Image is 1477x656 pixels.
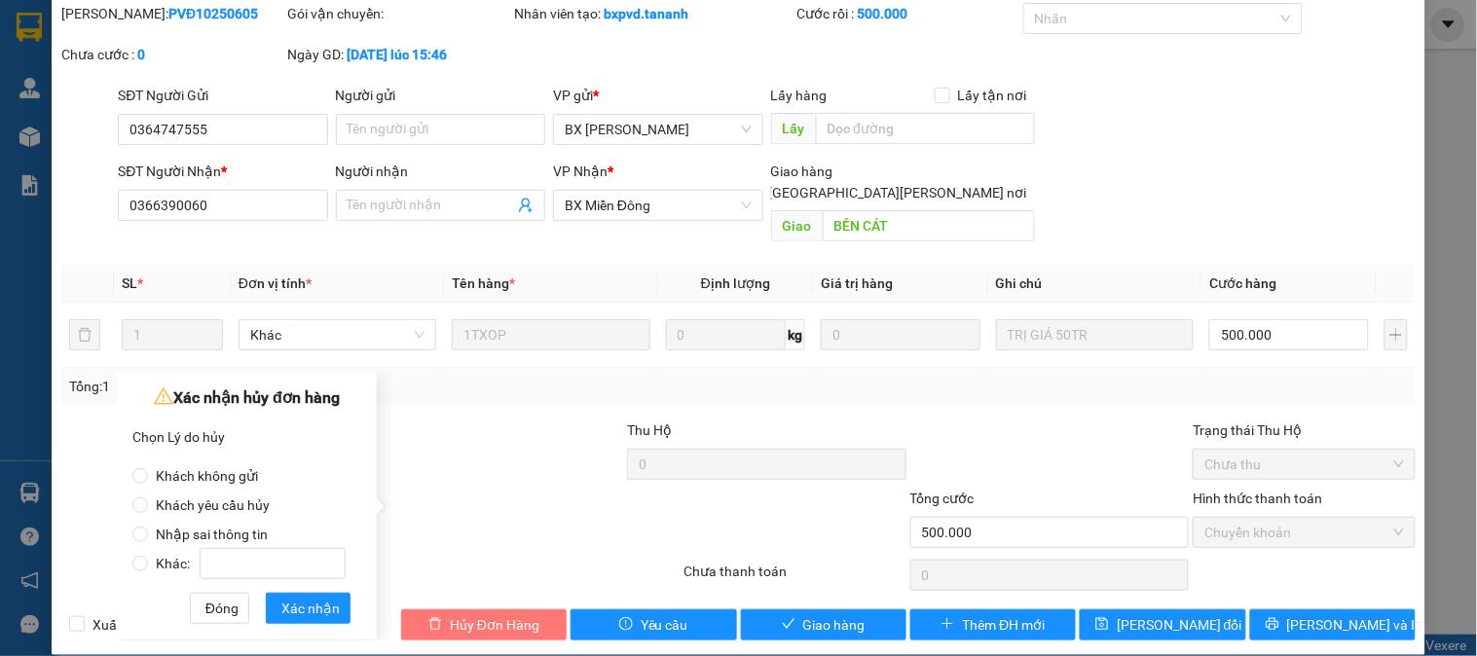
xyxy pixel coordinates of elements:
[336,85,545,106] div: Người gửi
[132,383,361,413] div: Xác nhận hủy đơn hàng
[518,198,534,213] span: user-add
[816,113,1035,144] input: Dọc đường
[1250,609,1416,640] button: printer[PERSON_NAME] và In
[786,319,805,350] span: kg
[1193,419,1415,441] div: Trạng thái Thu Hộ
[122,275,137,291] span: SL
[401,609,567,640] button: deleteHủy Đơn Hàng
[69,319,100,350] button: delete
[571,609,736,640] button: exclamation-circleYêu cầu
[118,161,327,182] div: SĐT Người Nhận
[1204,518,1403,547] span: Chuyển khoản
[514,3,794,24] div: Nhân viên tạo:
[190,593,249,624] button: Đóng
[553,85,762,106] div: VP gửi
[619,617,633,633] span: exclamation-circle
[452,319,649,350] input: VD: Bàn, Ghế
[1287,614,1423,636] span: [PERSON_NAME] và In
[988,265,1201,303] th: Ghi chú
[627,422,672,438] span: Thu Hộ
[450,614,539,636] span: Hủy Đơn Hàng
[996,319,1194,350] input: Ghi Chú
[118,85,327,106] div: SĐT Người Gửi
[858,6,908,21] b: 500.000
[553,164,608,179] span: VP Nhận
[69,376,572,397] div: Tổng: 1
[803,614,866,636] span: Giao hàng
[782,617,795,633] span: check
[148,556,353,571] span: Khác:
[941,617,954,633] span: plus
[641,614,688,636] span: Yêu cầu
[200,548,346,579] input: Khác:
[288,44,510,65] div: Ngày GD:
[1385,319,1408,350] button: plus
[85,614,217,636] span: Xuất hóa đơn hàng
[239,275,312,291] span: Đơn vị tính
[61,3,283,24] div: [PERSON_NAME]:
[910,491,975,506] span: Tổng cước
[604,6,688,21] b: bxpvd.tananh
[61,44,283,65] div: Chưa cước :
[428,617,442,633] span: delete
[288,3,510,24] div: Gói vận chuyển:
[148,468,266,484] span: Khách không gửi
[910,609,1076,640] button: plusThêm ĐH mới
[132,422,361,452] div: Chọn Lý do hủy
[137,47,145,62] b: 0
[348,47,448,62] b: [DATE] lúc 15:46
[1080,609,1245,640] button: save[PERSON_NAME] đổi
[281,598,340,619] span: Xác nhận
[797,3,1019,24] div: Cước rồi :
[148,527,276,542] span: Nhập sai thông tin
[962,614,1045,636] span: Thêm ĐH mới
[771,210,823,241] span: Giao
[771,164,833,179] span: Giao hàng
[1193,491,1322,506] label: Hình thức thanh toán
[771,88,828,103] span: Lấy hàng
[741,609,906,640] button: checkGiao hàng
[336,161,545,182] div: Người nhận
[821,319,980,350] input: 0
[1266,617,1279,633] span: printer
[1209,275,1276,291] span: Cước hàng
[771,113,816,144] span: Lấy
[266,593,351,624] button: Xác nhận
[950,85,1035,106] span: Lấy tận nơi
[205,598,239,619] span: Đóng
[452,275,515,291] span: Tên hàng
[1117,614,1242,636] span: [PERSON_NAME] đổi
[565,115,751,144] span: BX Phạm Văn Đồng
[821,275,893,291] span: Giá trị hàng
[168,6,258,21] b: PVĐ10250605
[701,275,770,291] span: Định lượng
[682,561,907,595] div: Chưa thanh toán
[761,182,1035,203] span: [GEOGRAPHIC_DATA][PERSON_NAME] nơi
[250,320,425,349] span: Khác
[154,386,173,406] span: warning
[565,191,751,220] span: BX Miền Đông
[1204,450,1403,479] span: Chưa thu
[148,497,277,513] span: Khách yêu cầu hủy
[823,210,1035,241] input: Dọc đường
[1095,617,1109,633] span: save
